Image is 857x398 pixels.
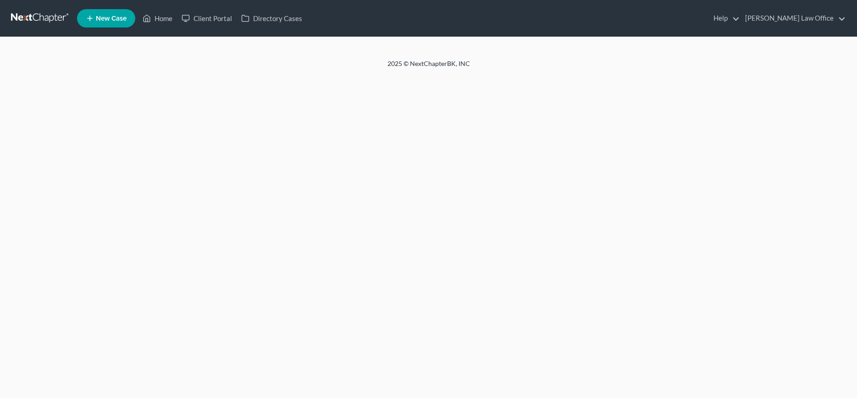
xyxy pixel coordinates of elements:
[167,59,690,76] div: 2025 © NextChapterBK, INC
[138,10,177,27] a: Home
[741,10,846,27] a: [PERSON_NAME] Law Office
[709,10,740,27] a: Help
[177,10,237,27] a: Client Portal
[237,10,307,27] a: Directory Cases
[77,9,135,27] new-legal-case-button: New Case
